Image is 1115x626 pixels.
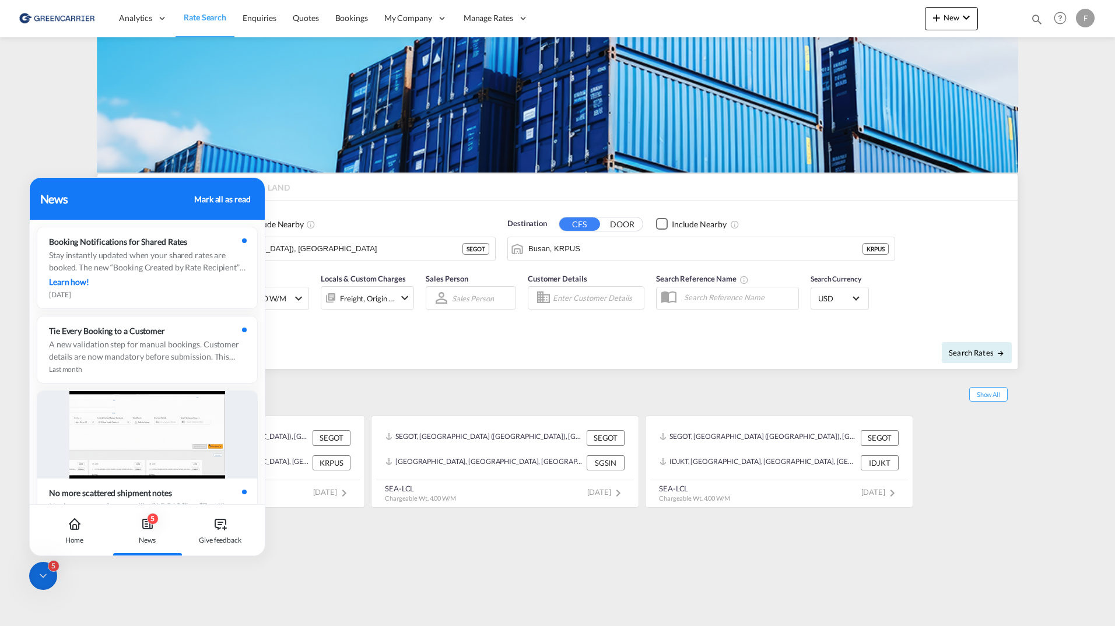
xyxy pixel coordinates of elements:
[1050,8,1076,29] div: Help
[862,243,889,255] div: KRPUS
[462,243,489,255] div: SEGOT
[587,430,625,445] div: SEGOT
[587,487,625,497] span: [DATE]
[249,219,304,230] div: Include Nearby
[1030,13,1043,30] div: icon-magnify
[103,174,150,200] md-tab-item: LCL
[553,289,640,307] input: Enter Customer Details
[293,13,318,23] span: Quotes
[811,275,861,283] span: Search Currency
[335,13,368,23] span: Bookings
[108,237,495,261] md-input-container: Gothenburg (Goteborg), SEGOT
[645,416,913,508] recent-search-card: SEGOT, [GEOGRAPHIC_DATA] ([GEOGRAPHIC_DATA]), [GEOGRAPHIC_DATA], [GEOGRAPHIC_DATA], [GEOGRAPHIC_D...
[528,240,862,258] input: Search by Port
[508,237,895,261] md-input-container: Busan, KRPUS
[660,455,858,470] div: IDJKT, Jakarta, Java, Indonesia, South East Asia, Asia Pacific
[385,430,584,445] div: SEGOT, Gothenburg (Goteborg), Sweden, Northern Europe, Europe
[730,220,739,229] md-icon: Unchecked: Ignores neighbouring ports when fetching rates.Checked : Includes neighbouring ports w...
[97,37,1018,173] img: GreenCarrierFCL_LCL.png
[426,274,468,283] span: Sales Person
[321,286,414,310] div: Freight Origin Destinationicon-chevron-down
[292,291,306,305] md-icon: icon-chevron-down
[818,293,851,304] span: USD
[119,12,152,24] span: Analytics
[942,342,1012,363] button: Search Ratesicon-arrow-right
[997,349,1005,357] md-icon: icon-arrow-right
[385,483,456,494] div: SEA-LCL
[384,12,432,24] span: My Company
[861,487,899,497] span: [DATE]
[371,416,639,508] recent-search-card: SEGOT, [GEOGRAPHIC_DATA] ([GEOGRAPHIC_DATA]), [GEOGRAPHIC_DATA], [GEOGRAPHIC_DATA], [GEOGRAPHIC_D...
[197,174,243,200] md-tab-item: AIR
[340,290,395,307] div: Freight Origin Destination
[969,387,1008,402] span: Show All
[559,217,600,231] button: CFS
[321,274,406,283] span: Locals & Custom Charges
[233,218,304,230] md-checkbox: Checkbox No Ink
[507,218,547,230] span: Destination
[659,483,730,494] div: SEA-LCL
[678,289,798,306] input: Search Reference Name
[398,291,412,305] md-icon: icon-chevron-down
[451,290,495,307] md-select: Sales Person
[587,455,625,470] div: SGSIN
[930,13,973,22] span: New
[885,486,899,500] md-icon: icon-chevron-right
[656,218,727,230] md-checkbox: Checkbox No Ink
[528,274,587,283] span: Customer Details
[817,290,862,307] md-select: Select Currency: $ USDUnited States Dollar
[656,274,749,283] span: Search Reference Name
[861,430,899,445] div: SEGOT
[660,430,858,445] div: SEGOT, Gothenburg (Goteborg), Sweden, Northern Europe, Europe
[313,430,350,445] div: SEGOT
[659,494,730,502] span: Chargeable Wt. 4.00 W/M
[930,10,944,24] md-icon: icon-plus 400-fg
[385,494,456,502] span: Chargeable Wt. 4.00 W/M
[861,455,899,470] div: IDJKT
[129,240,462,258] input: Search by Port
[184,12,226,22] span: Rate Search
[150,174,197,200] md-tab-item: FCL
[97,201,1018,369] div: Origin DOOR CFS Checkbox No InkUnchecked: Ignores neighbouring ports when fetching rates.Checked ...
[925,7,978,30] button: icon-plus 400-fgNewicon-chevron-down
[949,348,1005,357] span: Search Rates
[313,455,350,470] div: KRPUS
[611,486,625,500] md-icon: icon-chevron-right
[602,217,643,231] button: DOOR
[17,5,96,31] img: 609dfd708afe11efa14177256b0082fb.png
[739,275,749,284] md-icon: Your search will be saved by the below given name
[464,12,513,24] span: Manage Rates
[1076,9,1095,27] div: F
[385,455,584,470] div: SGSIN, Singapore, Singapore, South East Asia, Asia Pacific
[243,13,276,23] span: Enquiries
[306,220,315,229] md-icon: Unchecked: Ignores neighbouring ports when fetching rates.Checked : Includes neighbouring ports w...
[959,10,973,24] md-icon: icon-chevron-down
[672,219,727,230] div: Include Nearby
[313,487,351,497] span: [DATE]
[337,486,351,500] md-icon: icon-chevron-right
[103,174,290,200] md-pagination-wrapper: Use the left and right arrow keys to navigate between tabs
[1030,13,1043,26] md-icon: icon-magnify
[1050,8,1070,28] span: Help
